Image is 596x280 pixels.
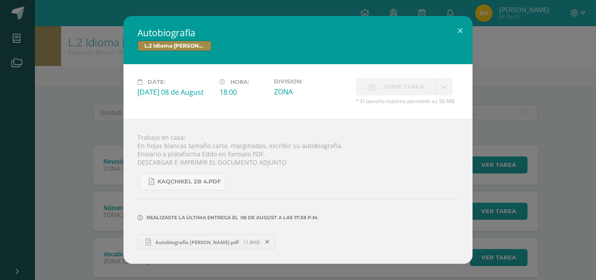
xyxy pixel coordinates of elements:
div: 18:00 [219,87,267,97]
a: Autobiografía [PERSON_NAME].pdf 11.8MB [137,235,275,249]
span: L.2 Idioma [PERSON_NAME] [137,41,212,51]
span: Remover entrega [260,237,275,247]
a: KAQCHIKEL 2B 4.pdf [140,173,226,190]
div: ZONA [274,87,349,97]
h2: Autobiografía [137,27,459,39]
div: [DATE] 08 de August [137,87,212,97]
span: Realizaste la última entrega el [147,214,238,221]
label: La fecha de entrega ha expirado [356,78,435,95]
span: Subir tarea [384,79,424,95]
span: KAQCHIKEL 2B 4.pdf [158,178,221,185]
span: Date: [147,79,165,85]
button: Close (Esc) [448,16,473,46]
span: 11.8MB [243,239,260,245]
a: La fecha de entrega ha expirado [435,78,452,95]
span: * El tamaño máximo permitido es 50 MB [356,97,459,105]
span: Hora: [230,79,249,85]
span: Autobiografía [PERSON_NAME].pdf [151,239,243,245]
span: 08 DE August A LAS 17:38 p.m. [238,218,319,218]
label: Division: [274,78,349,85]
div: Trabajo en casa: En hojas blancas tamaño carta, marginadas, escribir su autobiografía. Enviarlo a... [123,119,473,264]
